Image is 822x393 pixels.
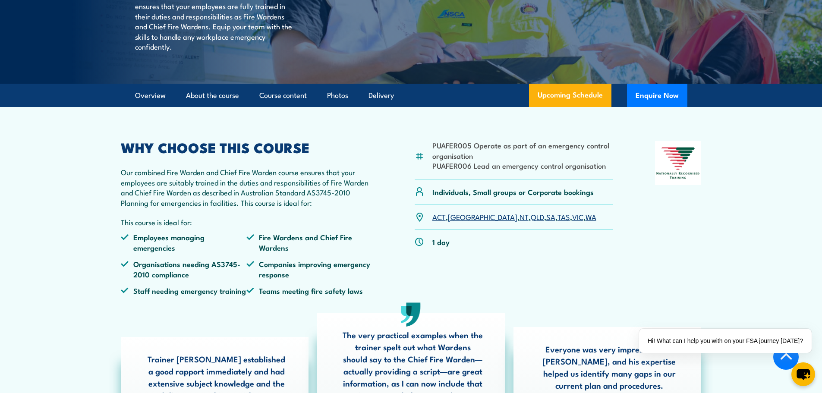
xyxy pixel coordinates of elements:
div: Hi! What can I help you with on your FSA journey [DATE]? [639,329,812,353]
a: Delivery [368,84,394,107]
p: Individuals, Small groups or Corporate bookings [432,187,594,197]
a: Course content [259,84,307,107]
button: Enquire Now [627,84,687,107]
p: This course is ideal for: [121,217,373,227]
a: Photos [327,84,348,107]
h2: WHY CHOOSE THIS COURSE [121,141,373,153]
a: ACT [432,211,446,222]
a: About the course [186,84,239,107]
li: Companies improving emergency response [246,259,372,279]
p: , , , , , , , [432,212,596,222]
a: VIC [572,211,583,222]
a: SA [546,211,555,222]
a: WA [586,211,596,222]
li: Teams meeting fire safety laws [246,286,372,296]
p: Our combined Fire Warden and Chief Fire Warden course ensures that your employees are suitably tr... [121,167,373,208]
button: chat-button [791,362,815,386]
li: PUAFER005 Operate as part of an emergency control organisation [432,140,613,160]
li: Employees managing emergencies [121,232,247,252]
p: 1 day [432,237,450,247]
a: Overview [135,84,166,107]
a: Upcoming Schedule [529,84,611,107]
li: Staff needing emergency training [121,286,247,296]
a: QLD [531,211,544,222]
a: TAS [557,211,570,222]
p: Everyone was very impressed with [PERSON_NAME], and his expertise helped us identify many gaps in... [539,343,680,391]
li: Organisations needing AS3745-2010 compliance [121,259,247,279]
a: NT [520,211,529,222]
img: Nationally Recognised Training logo. [655,141,702,185]
li: Fire Wardens and Chief Fire Wardens [246,232,372,252]
li: PUAFER006 Lead an emergency control organisation [432,160,613,170]
a: [GEOGRAPHIC_DATA] [448,211,517,222]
